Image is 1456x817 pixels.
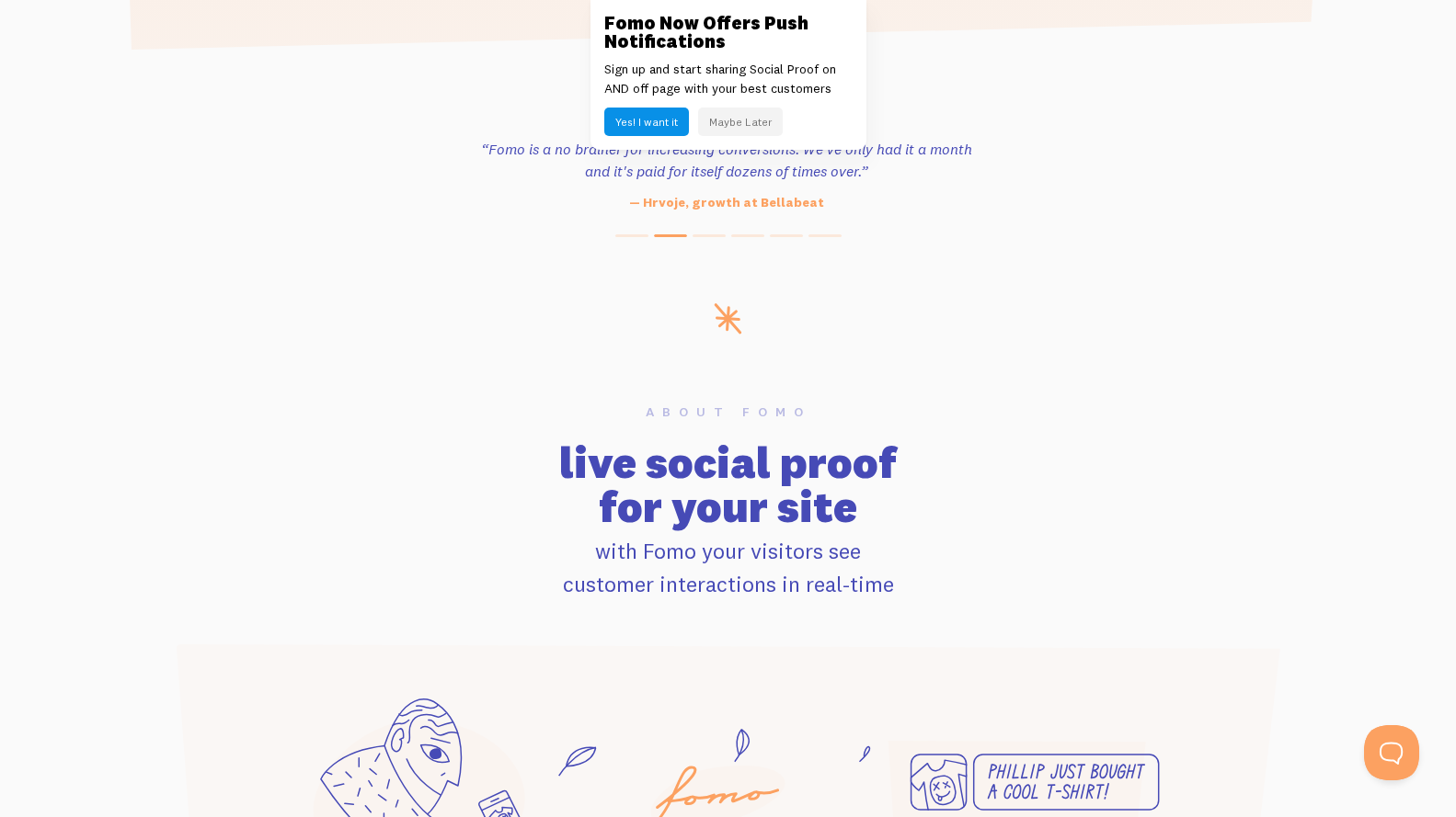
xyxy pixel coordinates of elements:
h2: live social proof for your site [151,440,1306,528]
h3: “Fomo is a no brainer for increasing conversions. We've only had it a month and it's paid for its... [476,138,978,182]
p: with Fomo your visitors see customer interactions in real-time [151,534,1306,600]
p: Sign up and start sharing Social Proof on AND off page with your best customers [604,60,853,98]
h3: Fomo Now Offers Push Notifications [604,14,853,51]
p: — Hrvoje, growth at Bellabeat [476,193,978,212]
iframe: Help Scout Beacon - Open [1364,725,1419,780]
h6: About Fomo [151,405,1306,418]
button: Maybe Later [698,108,783,136]
button: Yes! I want it [604,108,689,136]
